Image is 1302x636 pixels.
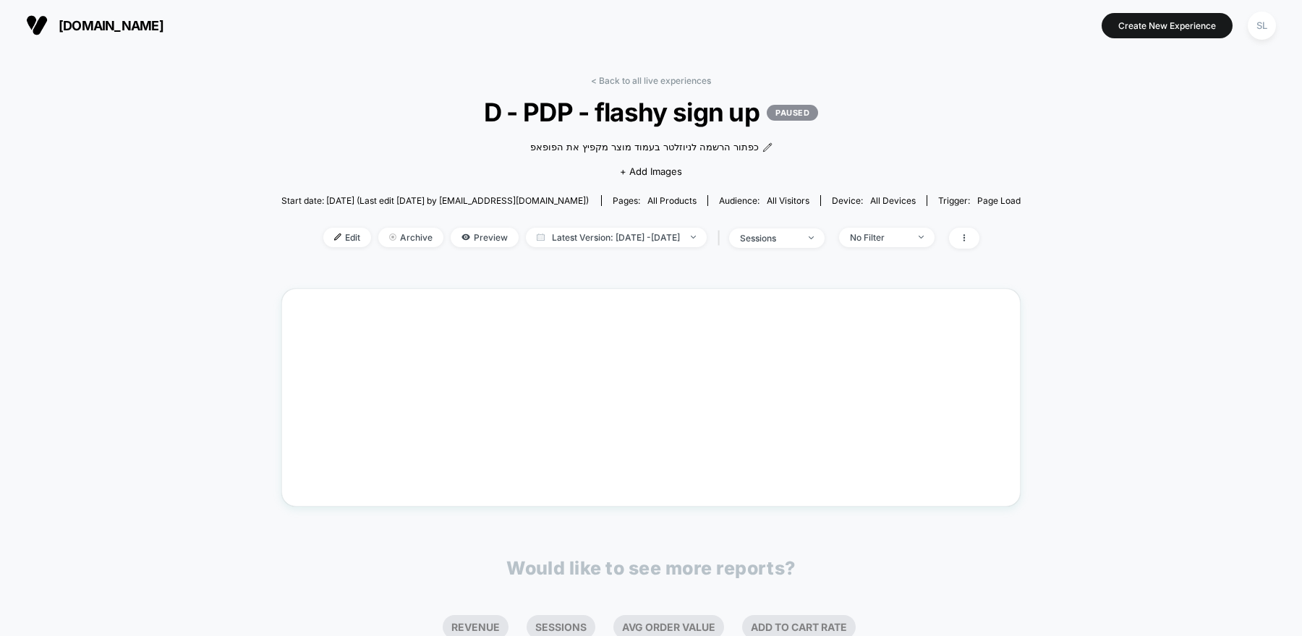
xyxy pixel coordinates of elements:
div: Pages: [613,195,697,206]
button: [DOMAIN_NAME] [22,14,168,37]
span: כפתור הרשמה לניוזלטר בעמוד מוצר מקפיץ את הפופאפ [530,140,759,155]
img: Visually logo [26,14,48,36]
button: Create New Experience [1102,13,1233,38]
span: all devices [870,195,916,206]
img: edit [334,233,341,241]
img: end [389,233,396,241]
span: + Add Images [620,166,682,177]
img: end [919,236,924,239]
span: [DOMAIN_NAME] [59,18,163,33]
span: Device: [820,195,927,206]
span: Archive [378,228,443,247]
div: SL [1248,12,1276,40]
span: Edit [323,228,371,247]
div: Trigger: [938,195,1021,206]
a: < Back to all live experiences [591,75,711,86]
span: Start date: [DATE] (Last edit [DATE] by [EMAIL_ADDRESS][DOMAIN_NAME]) [281,195,589,206]
div: No Filter [850,232,908,243]
img: end [809,236,814,239]
img: calendar [537,233,545,241]
img: end [691,236,696,239]
span: Preview [451,228,519,247]
span: all products [647,195,697,206]
p: PAUSED [767,105,818,121]
span: D - PDP - flashy sign up [318,97,984,127]
span: Latest Version: [DATE] - [DATE] [526,228,707,247]
span: Page Load [977,195,1021,206]
p: Would like to see more reports? [506,557,796,579]
span: | [714,228,729,249]
div: sessions [740,233,798,244]
button: SL [1243,11,1280,40]
div: Audience: [719,195,809,206]
span: All Visitors [767,195,809,206]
